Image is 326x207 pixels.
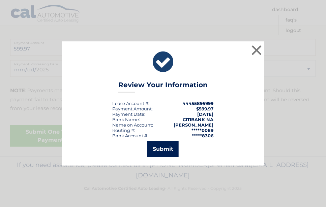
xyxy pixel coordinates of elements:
span: Payment Date [113,111,145,117]
div: Routing #: [113,128,136,133]
h3: Review Your Information [118,81,208,93]
button: Submit [147,141,179,157]
strong: 44455895999 [183,101,214,106]
div: Bank Account #: [113,133,149,138]
div: Lease Account #: [113,101,150,106]
strong: [PERSON_NAME] [174,122,214,128]
strong: CITIBANK NA [183,117,214,122]
div: Payment Amount: [113,106,153,111]
div: : [113,111,146,117]
span: $599.97 [197,106,214,111]
span: [DATE] [198,111,214,117]
button: × [250,43,264,57]
div: Bank Name: [113,117,140,122]
div: Name on Account: [113,122,153,128]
